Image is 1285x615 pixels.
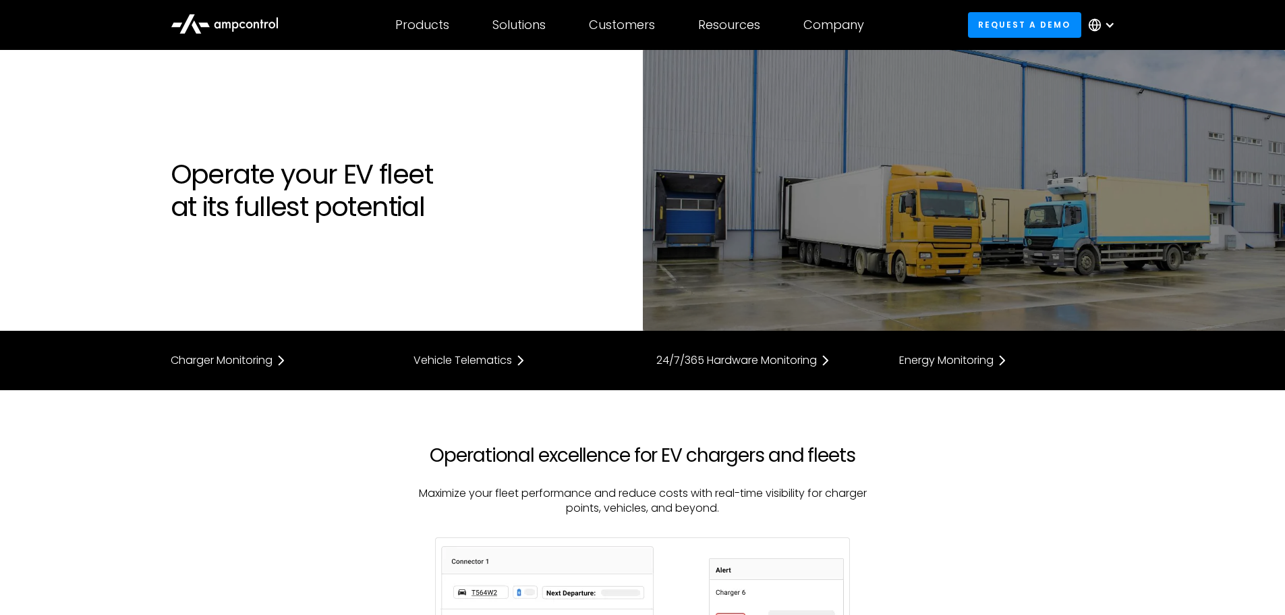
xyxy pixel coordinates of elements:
a: Request a demo [968,12,1081,37]
div: Customers [589,18,655,32]
div: Products [395,18,449,32]
a: Energy Monitoring [899,352,1115,369]
div: Resources [698,18,760,32]
div: Company [803,18,864,32]
p: Maximize your fleet performance and reduce costs with real-time visibility for charger points, ve... [413,486,872,516]
div: Vehicle Telematics [413,355,512,366]
h2: Operational excellence for EV chargers and fleets [413,444,872,467]
div: Charger Monitoring [171,355,273,366]
div: Solutions [492,18,546,32]
a: 24/7/365 Hardware Monitoring [656,352,872,369]
a: Vehicle Telematics [413,352,629,369]
div: 24/7/365 Hardware Monitoring [656,355,817,366]
h1: Operate your EV fleet at its fullest potential [171,158,629,223]
div: Energy Monitoring [899,355,994,366]
a: Charger Monitoring [171,352,387,369]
